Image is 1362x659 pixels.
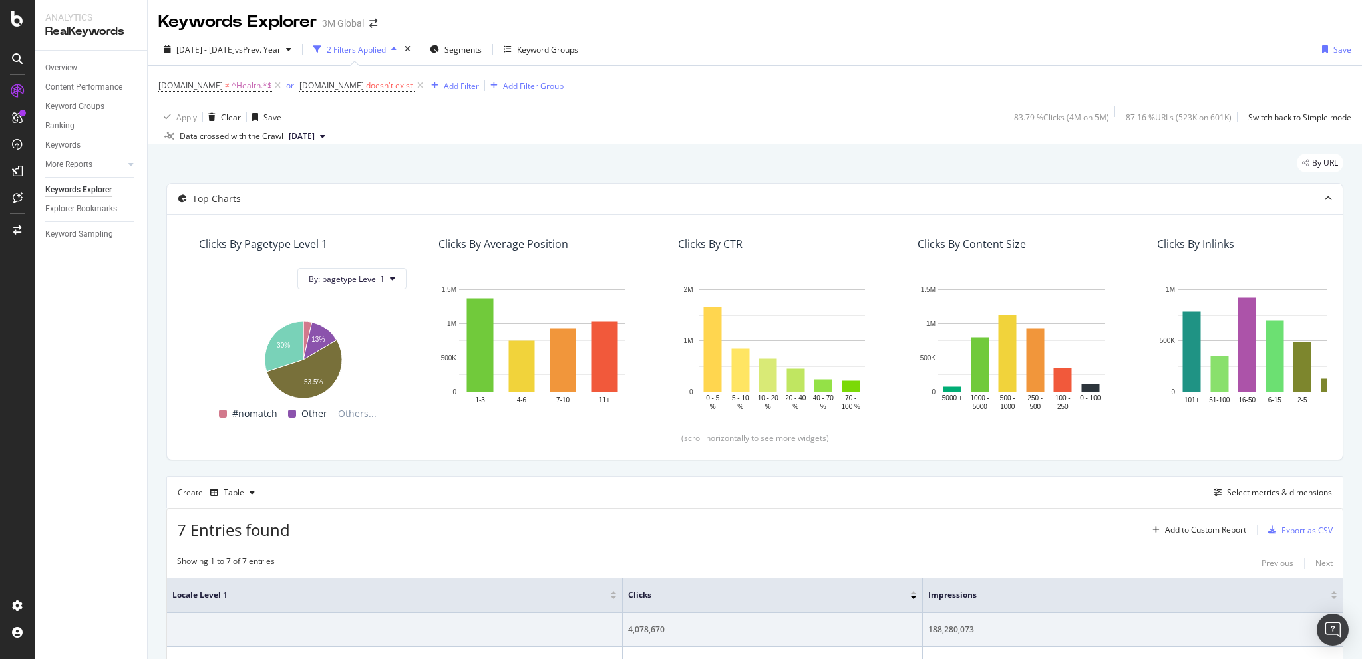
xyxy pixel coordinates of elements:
div: 2 Filters Applied [327,44,386,55]
text: 10 - 20 [758,394,779,402]
div: Table [224,489,244,497]
span: 2024 Jul. 21st [289,130,315,142]
div: Analytics [45,11,136,24]
span: vs Prev. Year [235,44,281,55]
div: arrow-right-arrow-left [369,19,377,28]
div: Create [178,482,260,503]
span: 7 Entries found [177,519,290,541]
button: [DATE] [283,128,331,144]
div: Clicks By CTR [678,237,743,251]
text: 100 - [1055,394,1071,402]
text: 30% [277,342,290,349]
text: % [792,403,798,410]
text: 7-10 [556,396,570,404]
text: 500K [441,354,457,362]
button: Switch back to Simple mode [1243,106,1351,128]
div: Keyword Sampling [45,227,113,241]
div: 87.16 % URLs ( 523K on 601K ) [1126,112,1232,123]
text: % [737,403,743,410]
button: Apply [158,106,197,128]
button: Next [1315,555,1333,571]
div: Data crossed with the Crawl [180,130,283,142]
div: Content Performance [45,80,122,94]
text: 51-100 [1209,396,1230,404]
text: 500 - [1000,394,1015,402]
div: Clear [221,112,241,123]
span: ≠ [225,80,230,91]
text: 0 [452,388,456,396]
div: 4,078,670 [628,624,916,636]
button: By: pagetype Level 1 [297,268,407,289]
button: Clear [203,106,241,128]
text: 53.5% [304,378,323,386]
div: Top Charts [192,192,241,205]
div: 188,280,073 [928,624,1337,636]
span: Segments [444,44,482,55]
div: Keywords Explorer [45,183,112,197]
text: 1000 [1000,403,1015,410]
div: legacy label [1297,154,1343,172]
button: Table [205,482,260,503]
a: Content Performance [45,80,138,94]
text: % [710,403,716,410]
div: Ranking [45,119,75,133]
text: 101+ [1184,396,1200,404]
text: 13% [311,336,325,343]
div: Previous [1262,557,1293,569]
div: Save [1333,44,1351,55]
span: [DOMAIN_NAME] [158,80,223,91]
div: Add to Custom Report [1165,526,1246,534]
text: 1M [926,321,936,328]
text: 5000 [973,403,988,410]
span: #nomatch [232,406,277,422]
a: Overview [45,61,138,75]
button: 2 Filters Applied [308,39,402,60]
div: Keyword Groups [517,44,578,55]
span: ^Health.*$ [232,76,272,95]
text: 6-15 [1268,396,1281,404]
span: Others... [333,406,382,422]
text: 2M [684,286,693,293]
button: Save [1317,39,1351,60]
div: Export as CSV [1281,525,1333,536]
span: doesn't exist [366,80,413,91]
a: Keywords Explorer [45,183,138,197]
a: More Reports [45,158,124,172]
text: 1.5M [442,286,456,293]
a: Ranking [45,119,138,133]
text: % [765,403,771,410]
button: Segments [425,39,487,60]
text: 20 - 40 [785,394,806,402]
button: Add Filter Group [485,78,564,94]
div: Next [1315,557,1333,569]
text: 0 - 5 [706,394,719,402]
div: Clicks By Average Position [438,237,568,251]
text: 1M [1166,286,1175,293]
button: Export as CSV [1263,519,1333,541]
button: Save [247,106,281,128]
button: [DATE] - [DATE]vsPrev. Year [158,39,297,60]
svg: A chart. [678,283,886,412]
div: Keyword Groups [45,100,104,114]
a: Explorer Bookmarks [45,202,138,216]
div: Save [263,112,281,123]
div: Open Intercom Messenger [1317,614,1349,646]
text: 70 - [845,394,856,402]
text: 0 - 100 [1080,394,1101,402]
div: RealKeywords [45,24,136,39]
span: By: pagetype Level 1 [309,273,385,285]
text: 0 [1171,388,1175,396]
div: A chart. [438,283,646,412]
div: Keywords Explorer [158,11,317,33]
text: 4-6 [517,396,527,404]
text: 500K [1160,337,1176,344]
text: 1.5M [921,286,936,293]
div: Explorer Bookmarks [45,202,117,216]
svg: A chart. [199,315,407,400]
text: 100 % [842,403,860,410]
div: Clicks By pagetype Level 1 [199,237,327,251]
text: 5000 + [942,394,963,402]
div: More Reports [45,158,92,172]
div: Showing 1 to 7 of 7 entries [177,555,275,571]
